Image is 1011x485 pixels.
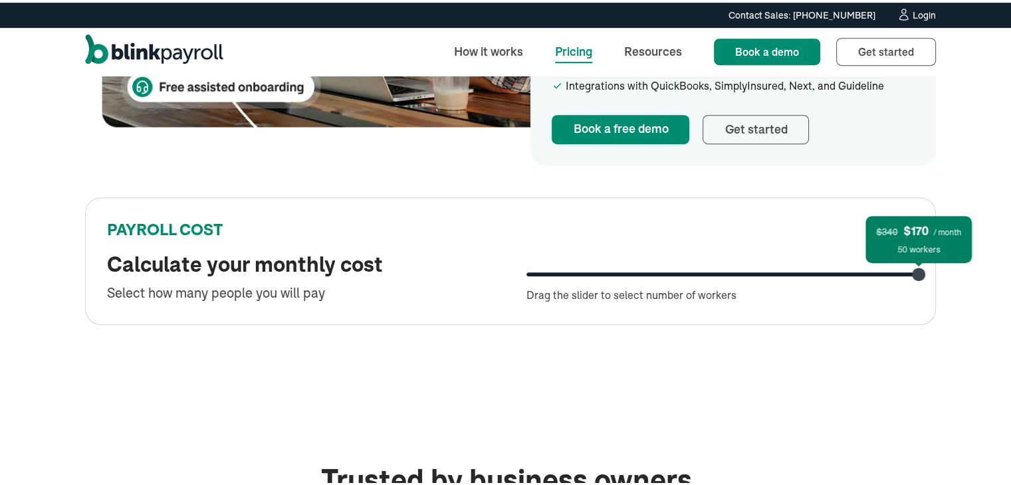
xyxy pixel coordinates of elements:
a: Resources [614,35,693,63]
span: $170 [903,222,929,235]
span: Get started [858,43,914,56]
div: Integrations with QuickBooks, SimplyInsured, Next, and Guideline [565,75,915,91]
a: Pricing [544,35,603,63]
div: 50 workers [897,241,940,254]
span: $340 [876,223,897,235]
a: Login [897,5,936,20]
a: Book a free demo [552,112,689,142]
div: Select how many people you will pay [107,280,495,300]
div: PAYROLL COST [107,217,495,239]
a: home [85,32,223,66]
a: Book a demo [714,36,820,62]
h2: Calculate your monthly cost [107,250,495,275]
div: Contact Sales: [PHONE_NUMBER] [729,6,875,20]
div: Login [913,8,936,17]
span: Book a demo [735,43,799,56]
a: Get started [703,112,809,142]
a: Get started [836,35,936,63]
div: Drag the slider to select number of workers [526,284,914,300]
span: / month [933,225,961,235]
a: How it works [443,35,534,63]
